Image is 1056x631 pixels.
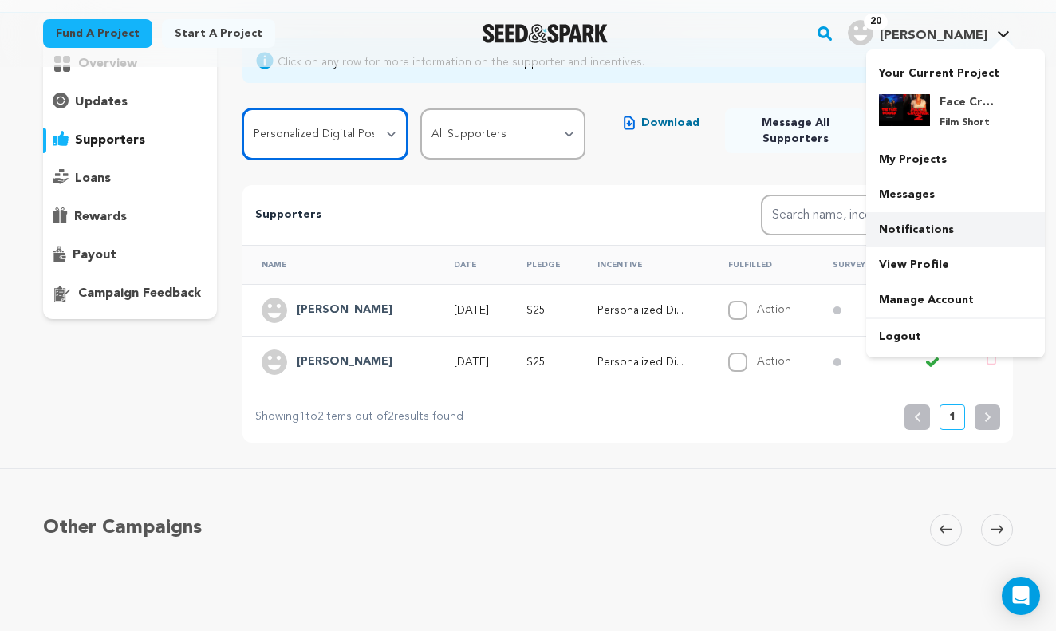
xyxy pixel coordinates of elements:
[940,94,997,110] h4: Face Crusher 3
[388,411,394,422] span: 2
[879,59,1032,142] a: Your Current Project Face Crusher 3 Film Short
[162,19,275,48] a: Start a project
[761,195,1000,235] input: Search name, incentive, amount
[73,246,116,265] p: payout
[255,408,463,427] p: Showing to items out of results found
[848,20,987,45] div: Luke s.'s Profile
[940,116,997,129] p: Film Short
[75,93,128,112] p: updates
[454,302,498,318] p: [DATE]
[578,245,709,284] th: Incentive
[75,131,145,150] p: supporters
[526,357,546,368] span: $25
[814,245,890,284] th: Surveys
[940,404,965,430] button: 1
[435,245,507,284] th: Date
[879,59,1032,81] p: Your Current Project
[78,284,201,303] p: campaign feedback
[597,302,699,318] p: Personalized Digital Postcard
[454,354,498,370] p: [DATE]
[297,301,392,320] h4: Neil Willoughby
[611,108,712,137] button: Download
[299,411,305,422] span: 1
[242,245,435,284] th: Name
[949,409,956,425] p: 1
[43,19,152,48] a: Fund a project
[297,353,392,372] h4: Michael Neel
[845,17,1013,45] a: Luke s.'s Profile
[317,411,324,422] span: 2
[43,243,217,268] button: payout
[879,94,930,126] img: 072b5f1ab208ea3b.jpg
[75,169,111,188] p: loans
[864,14,888,30] span: 20
[866,247,1045,282] a: View Profile
[848,20,873,45] img: user.png
[262,298,287,323] img: user.png
[757,356,791,367] label: Action
[483,24,608,43] a: Seed&Spark Homepage
[866,177,1045,212] a: Messages
[866,319,1045,354] a: Logout
[725,108,865,153] button: Message All Supporters
[1002,577,1040,615] div: Open Intercom Messenger
[43,281,217,306] button: campaign feedback
[43,204,217,230] button: rewards
[43,89,217,115] button: updates
[709,245,814,284] th: Fulfilled
[597,354,699,370] p: Personalized Digital Postcard
[880,30,987,42] span: [PERSON_NAME]
[255,206,710,225] p: Supporters
[43,166,217,191] button: loans
[757,304,791,315] label: Action
[43,514,202,542] h5: Other Campaigns
[74,207,127,227] p: rewards
[483,24,608,43] img: Seed&Spark Logo Dark Mode
[641,115,699,131] span: Download
[845,17,1013,50] span: Luke s.'s Profile
[738,115,853,147] span: Message All Supporters
[526,305,546,316] span: $25
[262,349,287,375] img: user.png
[507,245,578,284] th: Pledge
[866,142,1045,177] a: My Projects
[866,282,1045,317] a: Manage Account
[43,128,217,153] button: supporters
[866,212,1045,247] a: Notifications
